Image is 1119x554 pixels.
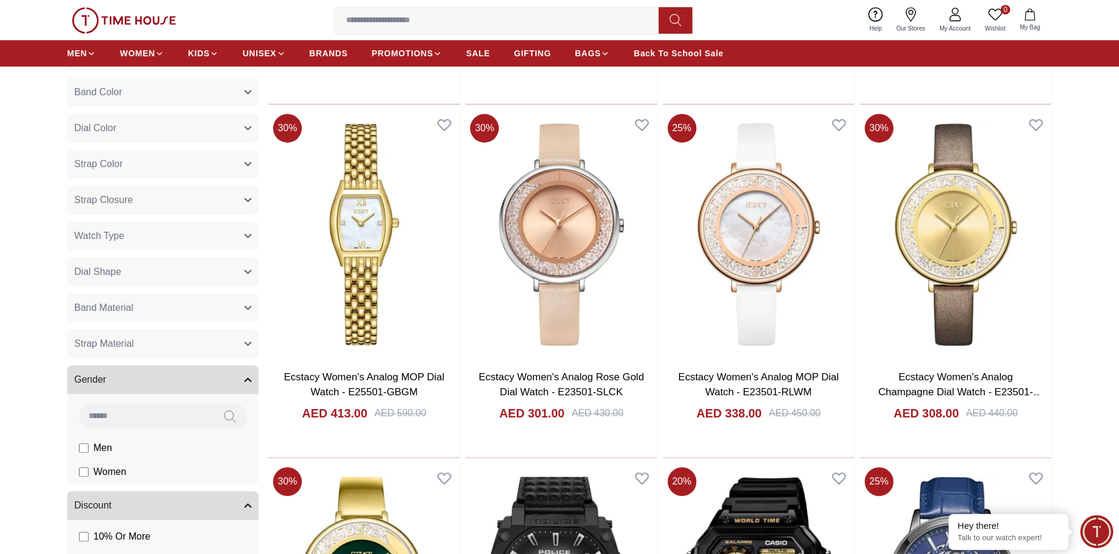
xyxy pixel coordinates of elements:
span: Wishlist [980,24,1010,33]
button: Band Material [67,293,259,322]
span: Dial Color [74,121,116,135]
span: Back To School Sale [633,47,723,59]
span: 30 % [470,114,499,143]
span: My Account [935,24,975,33]
span: 20 % [668,467,696,496]
img: ... [72,7,176,34]
span: Strap Material [74,337,134,351]
span: BRANDS [310,47,348,59]
button: Discount [67,491,259,520]
button: My Bag [1012,6,1047,34]
div: Chat Widget [1080,515,1113,548]
button: Band Color [67,78,259,107]
span: 30 % [865,114,893,143]
a: 0Wishlist [978,5,1012,35]
a: MEN [67,43,96,64]
a: BAGS [575,43,609,64]
button: Dial Color [67,114,259,143]
span: Our Stores [891,24,930,33]
span: Gender [74,373,106,387]
a: PROMOTIONS [372,43,442,64]
button: Watch Type [67,222,259,250]
span: 25 % [668,114,696,143]
button: Gender [67,365,259,394]
span: Dial Shape [74,265,121,279]
span: WOMEN [120,47,155,59]
img: Ecstacy Women's Analog MOP Dial Watch - E23501-RLWM [663,109,854,360]
button: Strap Color [67,150,259,178]
a: UNISEX [242,43,285,64]
a: Ecstacy Women's Analog MOP Dial Watch - E25501-GBGM [284,371,444,398]
span: Women [93,465,126,479]
span: SALE [466,47,490,59]
span: 30 % [273,114,302,143]
a: SALE [466,43,490,64]
span: Men [93,441,112,455]
span: My Bag [1015,23,1045,32]
span: Band Color [74,85,122,99]
span: 30 % [273,467,302,496]
button: Strap Material [67,329,259,358]
button: Dial Shape [67,258,259,286]
a: BRANDS [310,43,348,64]
div: AED 440.00 [966,406,1017,420]
img: Ecstacy Women's Analog Rose Gold Dial Watch - E23501-SLCK [465,109,657,360]
span: BAGS [575,47,601,59]
h4: AED 301.00 [499,405,565,422]
a: Our Stores [889,5,932,35]
span: KIDS [188,47,210,59]
p: Talk to our watch expert! [957,533,1059,543]
a: Ecstacy Women's Analog Champagne Dial Watch - E23501-GLDC [878,371,1043,413]
h4: AED 308.00 [893,405,959,422]
input: Men [79,443,89,453]
span: Band Material [74,301,134,315]
div: AED 590.00 [374,406,426,420]
span: Strap Color [74,157,123,171]
span: Watch Type [74,229,125,243]
span: 0 [1000,5,1010,14]
img: Ecstacy Women's Analog MOP Dial Watch - E25501-GBGM [268,109,460,360]
input: 10% Or More [79,532,89,541]
span: PROMOTIONS [372,47,433,59]
a: GIFTING [514,43,551,64]
a: KIDS [188,43,219,64]
a: WOMEN [120,43,164,64]
a: Ecstacy Women's Analog Rose Gold Dial Watch - E23501-SLCK [478,371,644,398]
div: AED 450.00 [769,406,820,420]
div: AED 430.00 [572,406,623,420]
span: GIFTING [514,47,551,59]
span: UNISEX [242,47,276,59]
img: Ecstacy Women's Analog Champagne Dial Watch - E23501-GLDC [860,109,1051,360]
span: Discount [74,498,111,513]
a: Help [862,5,889,35]
h4: AED 338.00 [696,405,762,422]
span: Help [865,24,887,33]
button: Strap Closure [67,186,259,214]
h4: AED 413.00 [302,405,368,422]
a: Back To School Sale [633,43,723,64]
div: Hey there! [957,520,1059,532]
span: 10 % Or More [93,529,150,544]
input: Women [79,467,89,477]
span: Strap Closure [74,193,133,207]
span: 25 % [865,467,893,496]
a: Ecstacy Women's Analog MOP Dial Watch - E23501-RLWM [678,371,839,398]
span: MEN [67,47,87,59]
